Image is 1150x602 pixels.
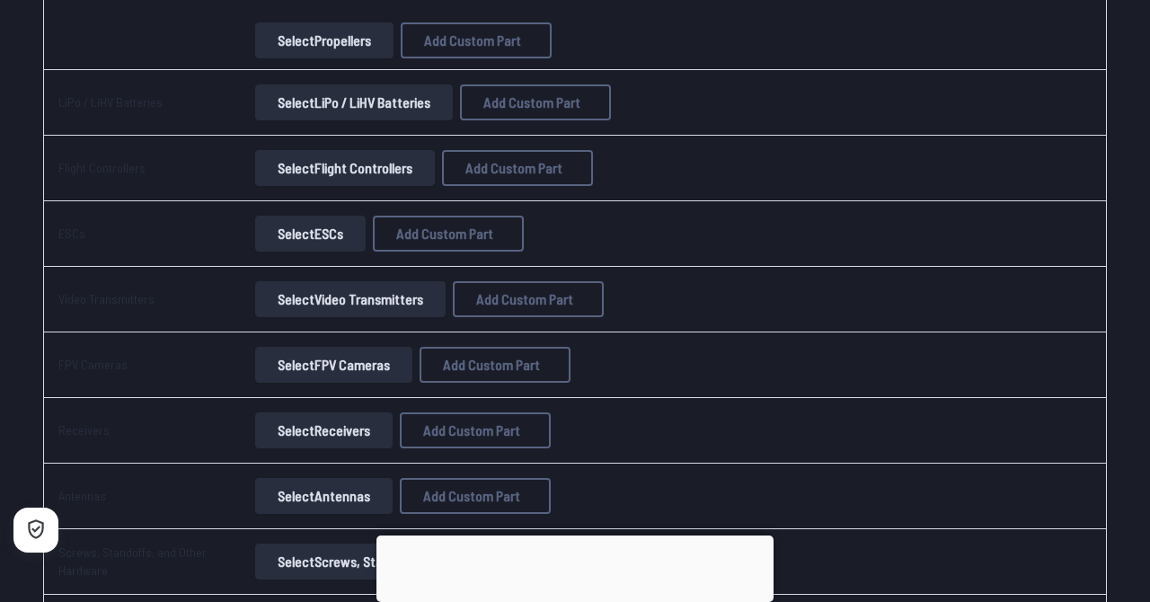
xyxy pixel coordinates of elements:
[400,478,551,514] button: Add Custom Part
[252,150,438,186] a: SelectFlight Controllers
[255,22,394,58] button: SelectPropellers
[255,347,412,383] button: SelectFPV Cameras
[58,357,128,372] a: FPV Cameras
[252,478,396,514] a: SelectAntennas
[465,161,562,175] span: Add Custom Part
[252,281,449,317] a: SelectVideo Transmitters
[58,422,110,438] a: Receivers
[396,226,493,241] span: Add Custom Part
[255,216,366,252] button: SelectESCs
[476,292,573,306] span: Add Custom Part
[58,488,106,503] a: Antennas
[460,84,611,120] button: Add Custom Part
[401,22,552,58] button: Add Custom Part
[400,412,551,448] button: Add Custom Part
[58,226,85,241] a: ESCs
[252,544,570,580] a: SelectScrews, Standoffs, and Other Hardware
[424,33,521,48] span: Add Custom Part
[255,544,566,580] button: SelectScrews, Standoffs, and Other Hardware
[453,281,604,317] button: Add Custom Part
[252,347,416,383] a: SelectFPV Cameras
[252,412,396,448] a: SelectReceivers
[252,84,456,120] a: SelectLiPo / LiHV Batteries
[255,281,446,317] button: SelectVideo Transmitters
[58,291,155,306] a: Video Transmitters
[58,544,207,578] a: Screws, Standoffs, and Other Hardware
[255,412,393,448] button: SelectReceivers
[423,489,520,503] span: Add Custom Part
[58,160,146,175] a: Flight Controllers
[443,358,540,372] span: Add Custom Part
[373,216,524,252] button: Add Custom Part
[442,150,593,186] button: Add Custom Part
[376,536,774,598] iframe: Advertisement
[483,95,580,110] span: Add Custom Part
[252,216,369,252] a: SelectESCs
[423,423,520,438] span: Add Custom Part
[58,94,163,110] a: LiPo / LiHV Batteries
[255,478,393,514] button: SelectAntennas
[255,150,435,186] button: SelectFlight Controllers
[420,347,571,383] button: Add Custom Part
[255,84,453,120] button: SelectLiPo / LiHV Batteries
[252,22,397,58] a: SelectPropellers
